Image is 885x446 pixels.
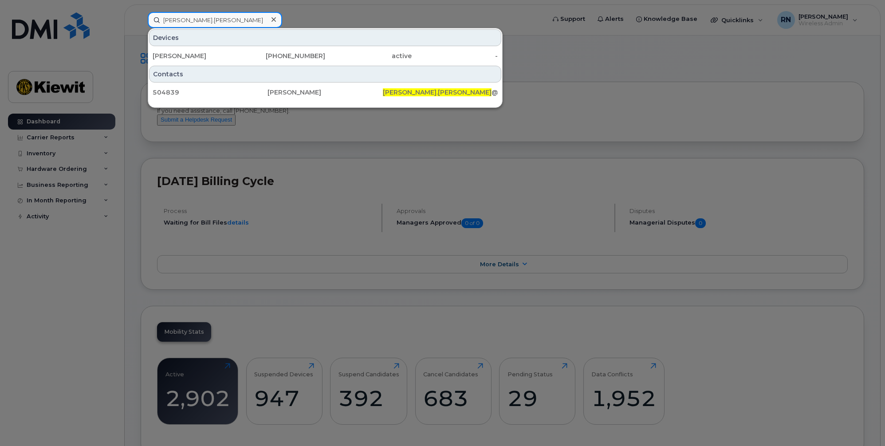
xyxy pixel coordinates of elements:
div: active [325,51,412,60]
div: @[PERSON_NAME][DOMAIN_NAME] [383,88,498,97]
div: [PERSON_NAME] [153,51,239,60]
div: [PERSON_NAME] [267,88,382,97]
iframe: Messenger Launcher [846,407,878,439]
div: Contacts [149,66,501,83]
div: - [412,51,498,60]
a: [PERSON_NAME][PHONE_NUMBER]active- [149,48,501,64]
div: Devices [149,29,501,46]
span: [PERSON_NAME].[PERSON_NAME] [383,88,492,96]
div: 504839 [153,88,267,97]
div: [PHONE_NUMBER] [239,51,326,60]
a: 504839[PERSON_NAME][PERSON_NAME].[PERSON_NAME]@[PERSON_NAME][DOMAIN_NAME] [149,84,501,100]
